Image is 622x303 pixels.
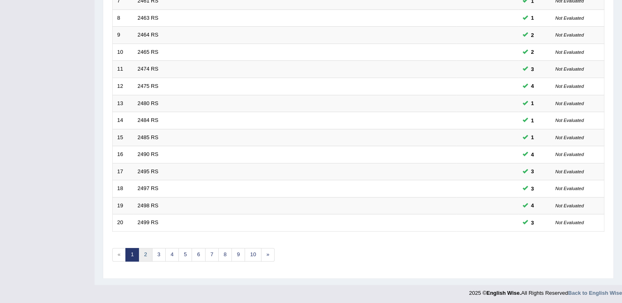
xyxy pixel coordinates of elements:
small: Not Evaluated [555,84,584,89]
a: 2484 RS [138,117,159,123]
td: 8 [113,9,133,27]
td: 20 [113,214,133,232]
td: 9 [113,27,133,44]
small: Not Evaluated [555,169,584,174]
span: You can still take this question [528,14,537,22]
a: 2499 RS [138,219,159,225]
a: 10 [245,248,261,262]
small: Not Evaluated [555,67,584,71]
a: 2495 RS [138,168,159,174]
td: 15 [113,129,133,146]
span: You can still take this question [528,184,537,193]
span: You can still take this question [528,201,537,210]
td: 14 [113,112,133,129]
small: Not Evaluated [555,152,584,157]
div: 2025 © All Rights Reserved [469,285,622,297]
a: 2480 RS [138,100,159,106]
a: 2464 RS [138,32,159,38]
small: Not Evaluated [555,16,584,21]
span: You can still take this question [528,218,537,227]
span: You can still take this question [528,150,537,159]
small: Not Evaluated [555,220,584,225]
span: You can still take this question [528,99,537,108]
a: 2485 RS [138,134,159,140]
a: » [261,248,275,262]
td: 18 [113,180,133,197]
a: 2 [139,248,152,262]
a: 1 [125,248,139,262]
a: 9 [231,248,245,262]
small: Not Evaluated [555,101,584,106]
a: 2498 RS [138,202,159,209]
a: Back to English Wise [568,290,622,296]
small: Not Evaluated [555,203,584,208]
a: 2465 RS [138,49,159,55]
small: Not Evaluated [555,32,584,37]
strong: English Wise. [486,290,521,296]
a: 6 [192,248,205,262]
small: Not Evaluated [555,135,584,140]
a: 5 [178,248,192,262]
small: Not Evaluated [555,50,584,55]
span: You can still take this question [528,65,537,73]
td: 13 [113,95,133,112]
a: 8 [218,248,232,262]
td: 11 [113,61,133,78]
a: 4 [165,248,179,262]
span: « [112,248,126,262]
td: 10 [113,44,133,61]
a: 2475 RS [138,83,159,89]
a: 7 [205,248,219,262]
span: You can still take this question [528,82,537,90]
span: You can still take this question [528,116,537,125]
small: Not Evaluated [555,186,584,191]
td: 19 [113,197,133,214]
a: 2490 RS [138,151,159,157]
a: 3 [152,248,166,262]
span: You can still take this question [528,48,537,56]
td: 17 [113,163,133,180]
span: You can still take this question [528,133,537,142]
a: 2497 RS [138,185,159,191]
a: 2474 RS [138,66,159,72]
small: Not Evaluated [555,118,584,123]
span: You can still take this question [528,167,537,176]
a: 2463 RS [138,15,159,21]
td: 16 [113,146,133,163]
td: 12 [113,78,133,95]
span: You can still take this question [528,31,537,39]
